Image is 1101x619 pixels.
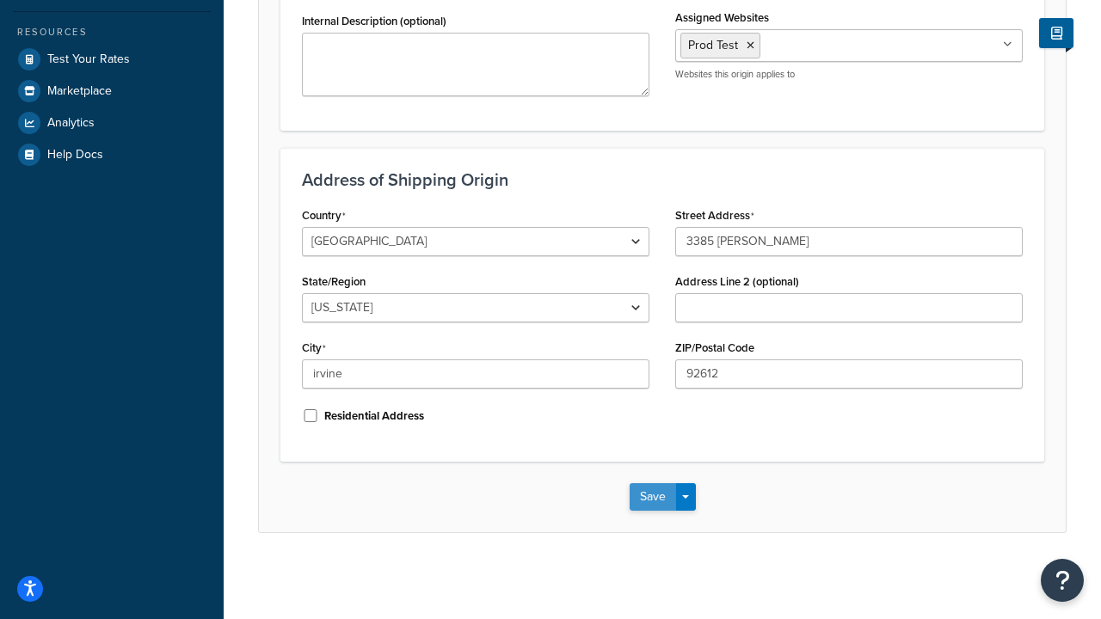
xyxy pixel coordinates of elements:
a: Marketplace [13,76,211,107]
label: ZIP/Postal Code [675,341,754,354]
label: State/Region [302,275,366,288]
button: Save [630,483,676,511]
button: Open Resource Center [1041,559,1084,602]
a: Analytics [13,107,211,138]
label: Country [302,209,346,223]
label: Internal Description (optional) [302,15,446,28]
a: Test Your Rates [13,44,211,75]
span: Test Your Rates [47,52,130,67]
a: Help Docs [13,139,211,170]
label: Address Line 2 (optional) [675,275,799,288]
button: Show Help Docs [1039,18,1073,48]
label: City [302,341,326,355]
span: Prod Test [688,36,738,54]
span: Marketplace [47,84,112,99]
label: Assigned Websites [675,11,769,24]
label: Residential Address [324,408,424,424]
h3: Address of Shipping Origin [302,170,1023,189]
div: Resources [13,25,211,40]
label: Street Address [675,209,754,223]
span: Analytics [47,116,95,131]
p: Websites this origin applies to [675,68,1023,81]
span: Help Docs [47,148,103,162]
